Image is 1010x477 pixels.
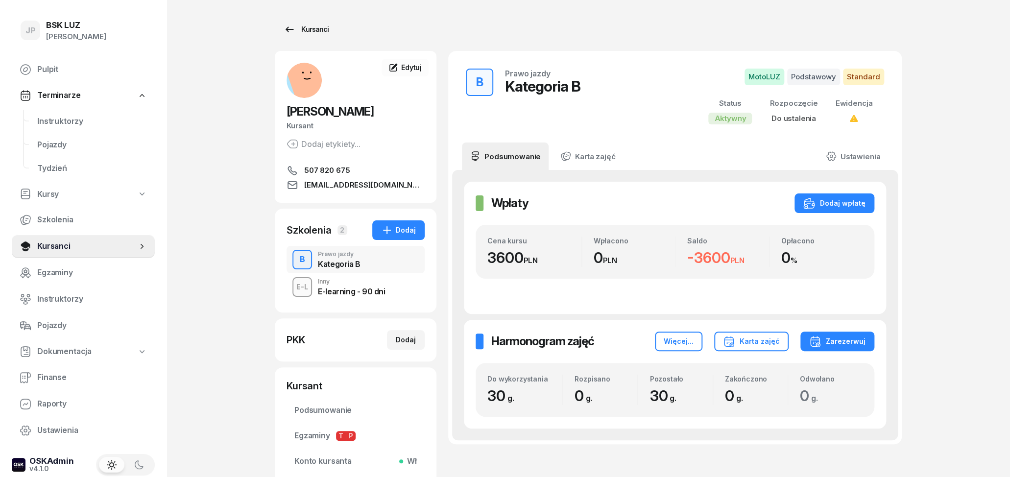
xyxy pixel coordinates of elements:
[12,458,25,472] img: logo-xs-dark@2x.png
[649,387,681,405] span: 30
[586,393,593,403] small: g.
[781,249,863,267] div: 0
[37,345,92,358] span: Dokumentacja
[294,404,417,417] span: Podsumowanie
[725,375,788,383] div: Zakończono
[292,281,312,293] div: E-L
[396,334,416,346] div: Dodaj
[318,251,361,257] div: Prawo jazdy
[403,455,417,468] span: Wł
[287,379,425,393] div: Kursant
[29,133,155,157] a: Pojazdy
[37,266,147,279] span: Egzaminy
[575,387,598,405] span: 0
[487,249,581,267] div: 3600
[37,319,147,332] span: Pojazdy
[292,250,312,269] button: B
[736,393,743,403] small: g.
[46,30,106,43] div: [PERSON_NAME]
[745,69,784,85] span: MotoLUZ
[487,375,562,383] div: Do wykorzystania
[602,256,617,265] small: PLN
[336,431,346,441] span: T
[294,455,417,468] span: Konto kursanta
[12,340,155,363] a: Dokumentacja
[37,398,147,410] span: Raporty
[372,220,425,240] button: Dodaj
[46,21,106,29] div: BSK LUZ
[37,89,80,102] span: Terminarze
[487,237,581,245] div: Cena kursu
[304,165,350,176] span: 507 820 675
[708,97,752,110] div: Status
[787,69,840,85] span: Podstawowy
[37,424,147,437] span: Ustawienia
[507,393,514,403] small: g.
[655,332,702,351] button: Więcej...
[800,375,863,383] div: Odwołano
[37,162,147,175] span: Tydzień
[29,465,74,472] div: v4.1.0
[12,287,155,311] a: Instruktorzy
[287,223,332,237] div: Szkolenia
[575,375,637,383] div: Rozpisano
[29,110,155,133] a: Instruktorzy
[12,235,155,258] a: Kursanci
[401,63,422,72] span: Edytuj
[466,69,493,96] button: B
[725,387,748,405] span: 0
[294,429,417,442] span: Egzaminy
[318,279,385,285] div: Inny
[287,399,425,422] a: Podsumowanie
[491,334,594,349] h2: Harmonogram zajęć
[12,366,155,389] a: Finanse
[553,143,623,170] a: Karta zajęć
[818,143,888,170] a: Ustawienia
[287,165,425,176] a: 507 820 675
[37,115,147,128] span: Instruktorzy
[287,450,425,473] a: Konto kursantaWł
[487,387,519,405] span: 30
[809,335,866,347] div: Zarezerwuj
[37,214,147,226] span: Szkolenia
[381,224,416,236] div: Dodaj
[37,63,147,76] span: Pulpit
[835,97,872,110] div: Ewidencja
[287,246,425,273] button: BPrawo jazdyKategoria B
[649,375,712,383] div: Pozostało
[811,393,818,403] small: g.
[770,97,818,110] div: Rozpoczęcie
[708,113,752,124] div: Aktywny
[771,114,816,123] span: Do ustalenia
[462,143,549,170] a: Podsumowanie
[472,72,487,92] div: B
[287,273,425,301] button: E-LInnyE-learning - 90 dni
[505,77,580,95] div: Kategoria B
[25,26,36,35] span: JP
[12,208,155,232] a: Szkolenia
[687,237,769,245] div: Saldo
[745,69,884,85] button: MotoLUZPodstawowyStandard
[12,58,155,81] a: Pulpit
[670,393,676,403] small: g.
[287,424,425,448] a: EgzaminyTP
[37,188,59,201] span: Kursy
[284,24,329,35] div: Kursanci
[304,179,425,191] span: [EMAIL_ADDRESS][DOMAIN_NAME]
[781,237,863,245] div: Opłacono
[794,193,874,213] button: Dodaj wpłatę
[29,457,74,465] div: OSKAdmin
[687,249,769,267] div: -3600
[803,197,866,209] div: Dodaj wpłatę
[287,138,361,150] div: Dodaj etykiety...
[275,20,337,39] a: Kursanci
[37,240,137,253] span: Kursanci
[37,139,147,151] span: Pojazdy
[505,70,550,77] div: Prawo jazdy
[287,333,305,347] div: PKK
[523,256,538,265] small: PLN
[594,249,675,267] div: 0
[287,104,374,119] span: [PERSON_NAME]
[382,59,429,76] a: Edytuj
[12,183,155,206] a: Kursy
